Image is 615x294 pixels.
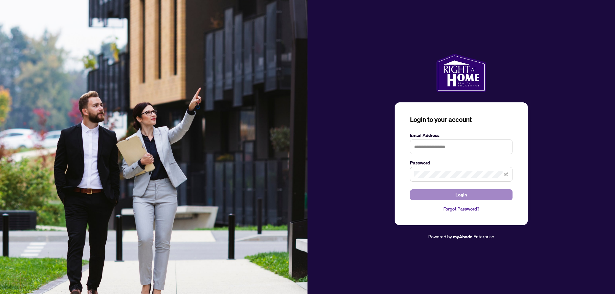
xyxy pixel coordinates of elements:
[453,233,472,240] a: myAbode
[410,189,512,200] button: Login
[455,190,467,200] span: Login
[410,205,512,212] a: Forgot Password?
[410,159,512,166] label: Password
[428,234,452,239] span: Powered by
[473,234,494,239] span: Enterprise
[410,132,512,139] label: Email Address
[410,115,512,124] h3: Login to your account
[436,54,486,92] img: ma-logo
[504,172,508,177] span: eye-invisible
